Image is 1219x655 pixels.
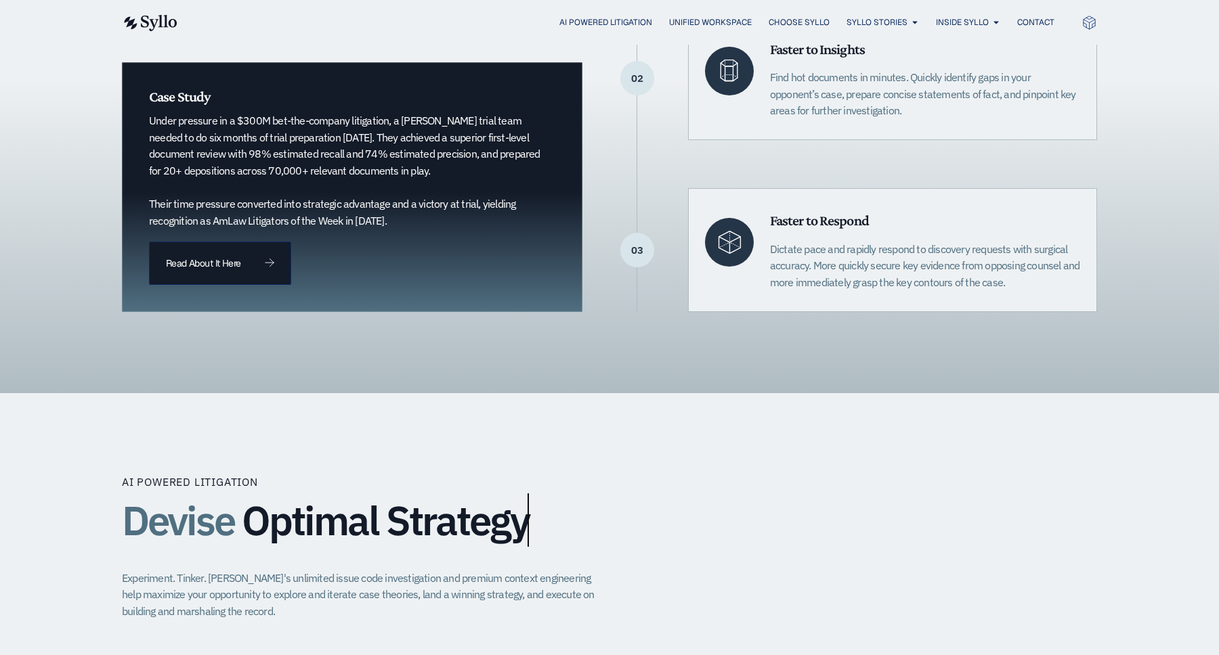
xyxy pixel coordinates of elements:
[770,69,1080,119] p: Find hot documents in minutes. Quickly identify gaps in your opponent’s case, prepare concise sta...
[669,16,752,28] a: Unified Workspace
[620,78,654,79] p: 02
[205,16,1054,29] nav: Menu
[769,16,830,28] a: Choose Syllo
[149,242,291,285] a: Read About It Here
[122,570,606,620] p: Experiment. Tinker. [PERSON_NAME]'s unlimited issue code investigation and premium context engine...
[166,258,240,268] span: Read About It Here
[770,41,865,58] span: Faster to Insights
[149,112,541,229] p: Under pressure in a $300M bet-the-company litigation, a [PERSON_NAME] trial team needed to do six...
[620,250,654,251] p: 03
[205,16,1054,29] div: Menu Toggle
[847,16,907,28] a: Syllo Stories
[149,88,210,105] span: Case Study
[122,15,177,31] img: syllo
[122,493,234,547] span: Devise
[559,16,652,28] a: AI Powered Litigation
[936,16,989,28] a: Inside Syllo
[122,474,258,490] p: AI Powered Litigation
[770,212,869,229] span: Faster to Respond
[1017,16,1054,28] a: Contact
[770,241,1080,291] p: Dictate pace and rapidly respond to discovery requests with surgical accuracy. More quickly secur...
[242,498,529,543] span: Optimal Strategy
